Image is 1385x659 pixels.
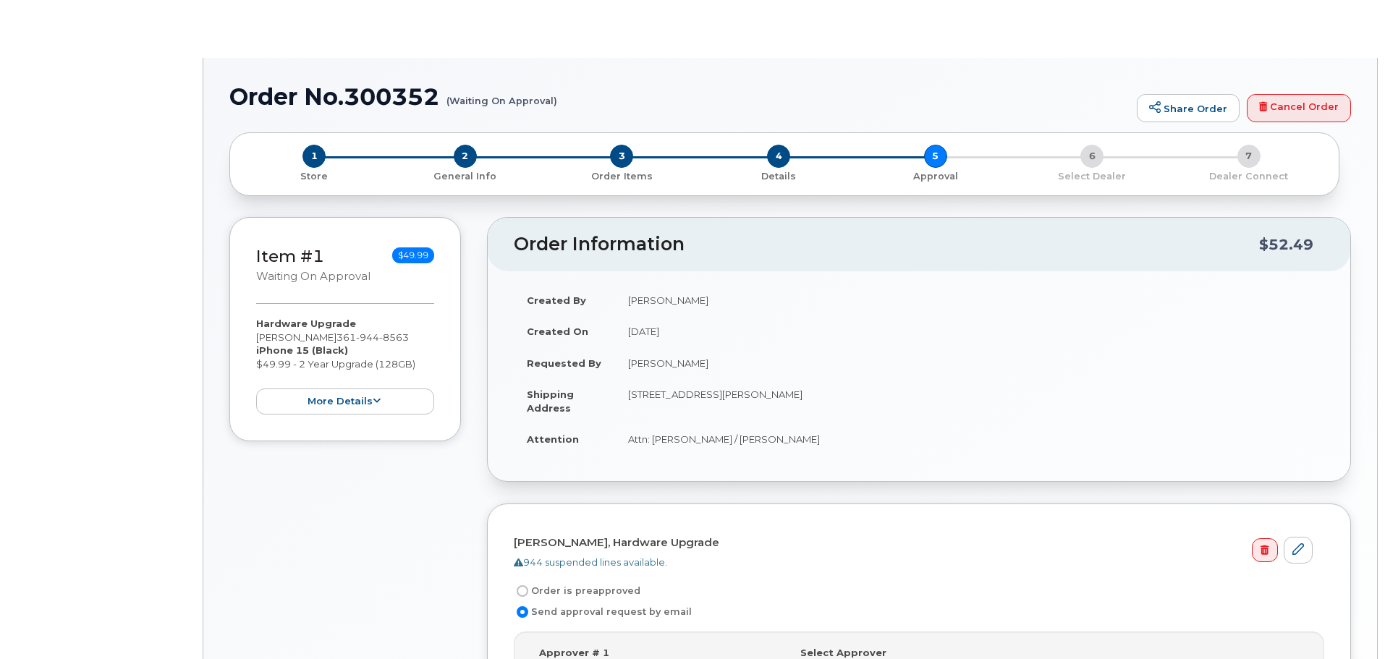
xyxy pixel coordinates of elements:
[256,270,370,283] small: Waiting On Approval
[256,388,434,415] button: more details
[543,168,700,183] a: 3 Order Items
[514,234,1259,255] h2: Order Information
[247,170,381,183] p: Store
[256,344,348,356] strong: iPhone 15 (Black)
[446,84,557,106] small: (Waiting On Approval)
[302,145,326,168] span: 1
[514,582,640,600] label: Order is preapproved
[336,331,409,343] span: 361
[517,606,528,618] input: Send approval request by email
[379,331,409,343] span: 8563
[454,145,477,168] span: 2
[229,84,1130,109] h1: Order No.300352
[393,170,538,183] p: General Info
[615,423,1324,455] td: Attn: [PERSON_NAME] / [PERSON_NAME]
[242,168,387,183] a: 1 Store
[527,388,574,414] strong: Shipping Address
[610,145,633,168] span: 3
[706,170,852,183] p: Details
[514,556,1313,569] div: 944 suspended lines available.
[615,315,1324,347] td: [DATE]
[387,168,544,183] a: 2 General Info
[527,326,588,337] strong: Created On
[514,603,692,621] label: Send approval request by email
[514,537,1313,549] h4: [PERSON_NAME], Hardware Upgrade
[1247,94,1351,123] a: Cancel Order
[1137,94,1240,123] a: Share Order
[256,246,324,266] a: Item #1
[517,585,528,597] input: Order is preapproved
[549,170,695,183] p: Order Items
[615,378,1324,423] td: [STREET_ADDRESS][PERSON_NAME]
[356,331,379,343] span: 944
[256,317,434,414] div: [PERSON_NAME] $49.99 - 2 Year Upgrade (128GB)
[527,433,579,445] strong: Attention
[527,294,586,306] strong: Created By
[615,347,1324,379] td: [PERSON_NAME]
[767,145,790,168] span: 4
[615,284,1324,316] td: [PERSON_NAME]
[527,357,601,369] strong: Requested By
[1259,231,1313,258] div: $52.49
[256,318,356,329] strong: Hardware Upgrade
[392,247,434,263] span: $49.99
[700,168,857,183] a: 4 Details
